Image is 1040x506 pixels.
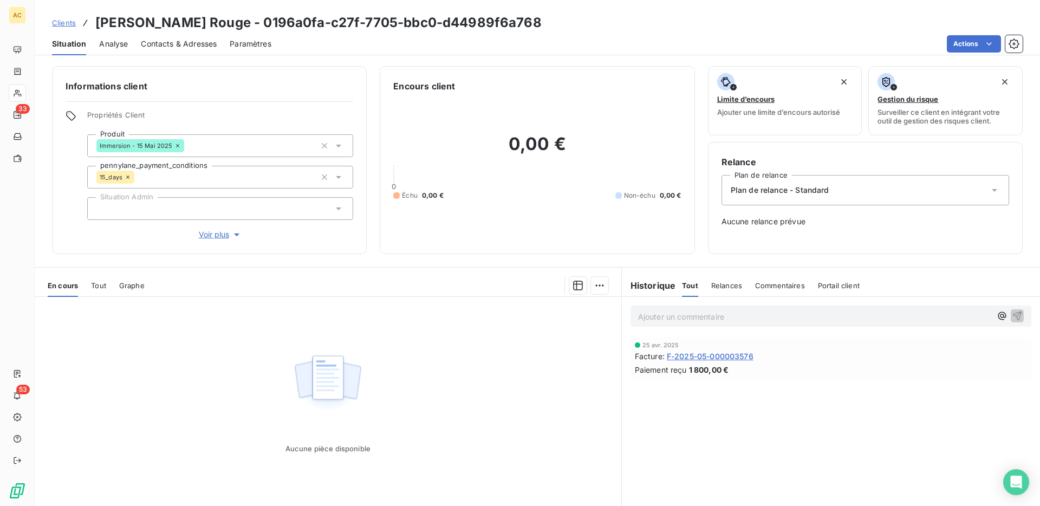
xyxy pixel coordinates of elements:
span: Immersion - 15 Mai 2025 [100,142,172,149]
h6: Relance [721,155,1009,168]
span: 0,00 € [422,191,444,200]
span: Ajouter une limite d’encours autorisé [717,108,840,116]
span: 0 [392,182,396,191]
button: Limite d’encoursAjouter une limite d’encours autorisé [708,66,862,135]
span: Échu [402,191,418,200]
span: 33 [16,104,30,114]
span: Paramètres [230,38,271,49]
span: Voir plus [199,229,242,240]
h6: Informations client [66,80,353,93]
span: Contacts & Adresses [141,38,217,49]
button: Gestion du risqueSurveiller ce client en intégrant votre outil de gestion des risques client. [868,66,1023,135]
input: Ajouter une valeur [96,204,105,213]
span: Gestion du risque [877,95,938,103]
span: F-2025-05-000003576 [667,351,753,362]
span: Facture : [635,351,665,362]
div: Open Intercom Messenger [1003,469,1029,495]
img: Logo LeanPay [9,482,26,499]
span: Plan de relance - Standard [731,185,829,196]
span: Limite d’encours [717,95,775,103]
span: 0,00 € [660,191,681,200]
h6: Historique [622,279,676,292]
button: Actions [947,35,1001,53]
span: Portail client [818,281,860,290]
div: AC [9,7,26,24]
span: Aucune relance prévue [721,216,1009,227]
span: Situation [52,38,86,49]
span: En cours [48,281,78,290]
h2: 0,00 € [393,133,681,166]
span: Tout [91,281,106,290]
span: Relances [711,281,742,290]
span: 25 avr. 2025 [642,342,679,348]
span: Analyse [99,38,128,49]
input: Ajouter une valeur [184,141,193,151]
span: Commentaires [755,281,805,290]
input: Ajouter une valeur [134,172,143,182]
h3: [PERSON_NAME] Rouge - 0196a0fa-c27f-7705-bbc0-d44989f6a768 [95,13,542,33]
span: Graphe [119,281,145,290]
span: 15_days [100,174,122,180]
span: 1 800,00 € [689,364,729,375]
button: Voir plus [87,229,353,241]
span: Aucune pièce disponible [285,444,370,453]
a: 33 [9,106,25,124]
a: Clients [52,17,76,28]
h6: Encours client [393,80,455,93]
span: 53 [16,385,30,394]
span: Non-échu [624,191,655,200]
span: Clients [52,18,76,27]
span: Paiement reçu [635,364,687,375]
span: Surveiller ce client en intégrant votre outil de gestion des risques client. [877,108,1013,125]
span: Tout [682,281,698,290]
img: Empty state [293,349,362,417]
span: Propriétés Client [87,111,353,126]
